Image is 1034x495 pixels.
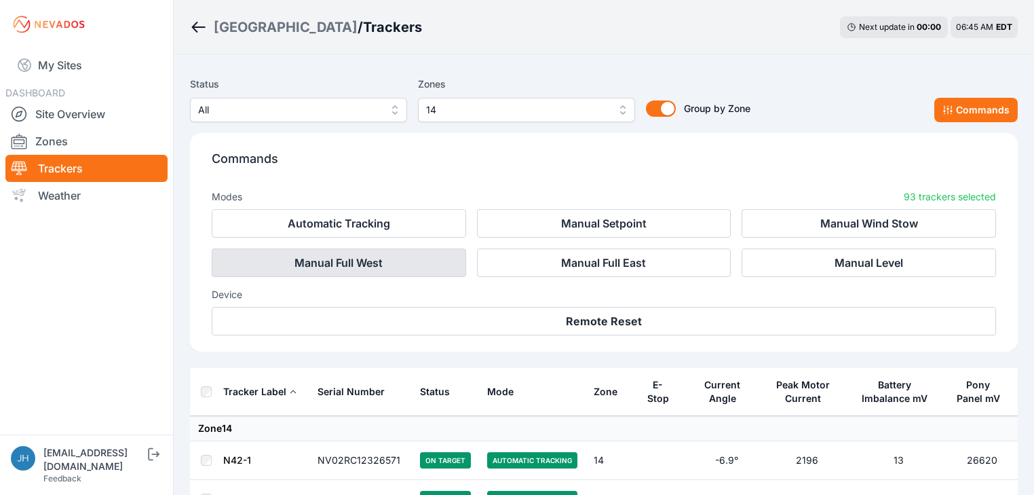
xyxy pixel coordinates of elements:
button: Status [420,375,461,408]
a: Trackers [5,155,168,182]
td: NV02RC12326571 [309,441,412,480]
span: Automatic Tracking [487,452,577,469]
td: Zone 14 [190,416,1018,441]
span: / [358,18,363,37]
td: 2196 [765,441,850,480]
button: Manual Setpoint [477,209,731,238]
button: Remote Reset [212,307,996,335]
span: All [198,102,380,118]
a: Site Overview [5,100,168,128]
div: [EMAIL_ADDRESS][DOMAIN_NAME] [43,446,145,473]
div: Mode [487,385,514,399]
span: DASHBOARD [5,87,65,98]
button: 14 [418,98,635,122]
button: Peak Motor Current [773,369,842,415]
button: Pony Panel mV [955,369,1010,415]
div: Peak Motor Current [773,378,834,405]
p: Commands [212,149,996,179]
td: 14 [586,441,636,480]
div: Zone [594,385,617,399]
div: Pony Panel mV [955,378,1001,405]
span: Group by Zone [684,103,750,114]
span: On Target [420,452,471,469]
div: Serial Number [318,385,385,399]
button: Serial Number [318,375,396,408]
a: N42-1 [223,454,251,466]
label: Zones [418,76,635,92]
a: Feedback [43,473,81,483]
span: EDT [996,22,1012,32]
button: Mode [487,375,524,408]
span: Next update in [859,22,915,32]
h3: Trackers [363,18,422,37]
a: Zones [5,128,168,155]
div: Battery Imbalance mV [858,378,930,405]
button: E-Stop [645,369,681,415]
div: Status [420,385,450,399]
button: Tracker Label [223,375,297,408]
span: 06:45 AM [956,22,993,32]
h3: Device [212,288,996,301]
button: All [190,98,407,122]
td: -6.9° [689,441,765,480]
div: Tracker Label [223,385,286,399]
a: My Sites [5,49,168,81]
p: 93 trackers selected [904,190,996,204]
button: Automatic Tracking [212,209,466,238]
button: Manual Wind Stow [742,209,996,238]
a: Weather [5,182,168,209]
span: 14 [426,102,608,118]
button: Manual Level [742,249,996,277]
img: jhaberkorn@invenergy.com [11,446,35,471]
td: 26620 [947,441,1018,480]
div: Current Angle [697,378,748,405]
nav: Breadcrumb [190,10,422,45]
button: Manual Full East [477,249,731,277]
h3: Modes [212,190,242,204]
div: 00 : 00 [917,22,941,33]
td: 13 [850,441,947,480]
div: E-Stop [645,378,672,405]
button: Battery Imbalance mV [858,369,939,415]
button: Zone [594,375,628,408]
button: Manual Full West [212,249,466,277]
button: Current Angle [697,369,757,415]
a: [GEOGRAPHIC_DATA] [214,18,358,37]
img: Nevados [11,14,87,35]
label: Status [190,76,407,92]
button: Commands [934,98,1018,122]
